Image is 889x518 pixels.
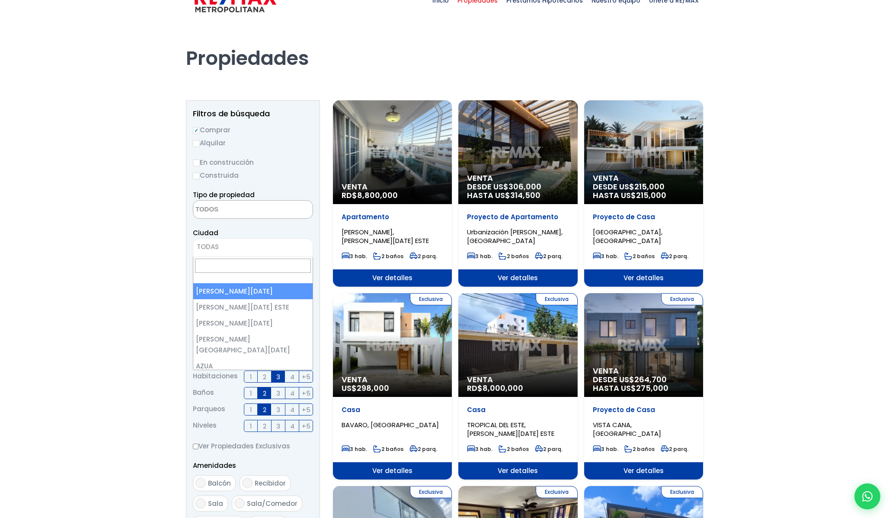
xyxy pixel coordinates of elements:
[290,371,294,382] span: 4
[333,293,452,480] a: Exclusiva Venta US$298,000 Casa BAVARO, [GEOGRAPHIC_DATA] 3 hab. 2 baños 2 parq. Ver detalles
[290,421,294,432] span: 4
[263,404,266,415] span: 2
[593,191,694,200] span: HASTA US$
[584,100,703,287] a: Venta DESDE US$215,000 HASTA US$215,000 Proyecto de Casa [GEOGRAPHIC_DATA], [GEOGRAPHIC_DATA] 3 h...
[193,331,313,358] li: [PERSON_NAME][GEOGRAPHIC_DATA][DATE]
[593,375,694,393] span: DESDE US$
[357,383,389,393] span: 298,000
[333,269,452,287] span: Ver detalles
[193,241,313,253] span: TODAS
[302,421,310,432] span: +5
[255,479,286,488] span: Recibidor
[467,191,569,200] span: HASTA US$
[193,460,313,471] p: Amenidades
[410,486,452,498] span: Exclusiva
[536,486,578,498] span: Exclusiva
[186,22,703,70] h1: Propiedades
[467,445,492,453] span: 3 hab.
[624,445,655,453] span: 2 baños
[342,227,429,245] span: [PERSON_NAME], [PERSON_NAME][DATE] ESTE
[510,190,540,201] span: 314,500
[584,293,703,480] a: Exclusiva Venta DESDE US$264,700 HASTA US$275,000 Proyecto de Casa VISTA CANA, [GEOGRAPHIC_DATA] ...
[195,259,311,273] input: Search
[634,181,665,192] span: 215,000
[467,420,554,438] span: TROPICAL DEL ESTE, [PERSON_NAME][DATE] ESTE
[276,421,280,432] span: 3
[467,375,569,384] span: Venta
[250,388,252,399] span: 1
[263,388,266,399] span: 2
[342,182,443,191] span: Venta
[193,140,200,147] input: Alquilar
[290,388,294,399] span: 4
[250,371,252,382] span: 1
[636,190,666,201] span: 215,000
[197,242,219,251] span: TODAS
[584,462,703,480] span: Ver detalles
[342,420,439,429] span: BAVARO, [GEOGRAPHIC_DATA]
[193,109,313,118] h2: Filtros de búsqueda
[661,293,703,305] span: Exclusiva
[661,253,688,260] span: 2 parq.
[247,499,297,508] span: Sala/Comedor
[193,201,277,219] textarea: Search
[661,445,688,453] span: 2 parq.
[593,174,694,182] span: Venta
[467,174,569,182] span: Venta
[593,367,694,375] span: Venta
[333,462,452,480] span: Ver detalles
[467,227,563,245] span: Urbanización [PERSON_NAME], [GEOGRAPHIC_DATA]
[593,406,694,414] p: Proyecto de Casa
[193,160,200,166] input: En construcción
[634,374,667,385] span: 264,700
[467,253,492,260] span: 3 hab.
[333,100,452,287] a: Venta RD$8,800,000 Apartamento [PERSON_NAME], [PERSON_NAME][DATE] ESTE 3 hab. 2 baños 2 parq. Ver...
[250,404,252,415] span: 1
[409,445,437,453] span: 2 parq.
[193,299,313,315] li: [PERSON_NAME][DATE] ESTE
[342,190,398,201] span: RD$
[193,125,313,135] label: Comprar
[195,478,206,488] input: Balcón
[593,384,694,393] span: HASTA US$
[342,445,367,453] span: 3 hab.
[458,462,577,480] span: Ver detalles
[193,371,238,383] span: Habitaciones
[636,383,668,393] span: 275,000
[467,383,523,393] span: RD$
[467,182,569,200] span: DESDE US$
[195,498,206,508] input: Sala
[499,445,529,453] span: 2 baños
[342,406,443,414] p: Casa
[193,403,225,416] span: Parqueos
[593,420,661,438] span: VISTA CANA, [GEOGRAPHIC_DATA]
[193,315,313,331] li: [PERSON_NAME][DATE]
[193,137,313,148] label: Alquilar
[263,421,266,432] span: 2
[208,479,231,488] span: Balcón
[499,253,529,260] span: 2 baños
[302,388,310,399] span: +5
[458,100,577,287] a: Venta DESDE US$306,000 HASTA US$314,500 Proyecto de Apartamento Urbanización [PERSON_NAME], [GEOG...
[409,253,437,260] span: 2 parq.
[234,498,245,508] input: Sala/Comedor
[193,444,198,449] input: Ver Propiedades Exclusivas
[193,228,218,237] span: Ciudad
[342,375,443,384] span: Venta
[242,478,253,488] input: Recibidor
[302,404,310,415] span: +5
[458,269,577,287] span: Ver detalles
[536,293,578,305] span: Exclusiva
[410,293,452,305] span: Exclusiva
[193,238,313,257] span: TODAS
[467,213,569,221] p: Proyecto de Apartamento
[593,213,694,221] p: Proyecto de Casa
[302,371,310,382] span: +5
[624,253,655,260] span: 2 baños
[661,486,703,498] span: Exclusiva
[373,253,403,260] span: 2 baños
[193,170,313,181] label: Construida
[276,371,280,382] span: 3
[290,404,294,415] span: 4
[508,181,541,192] span: 306,000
